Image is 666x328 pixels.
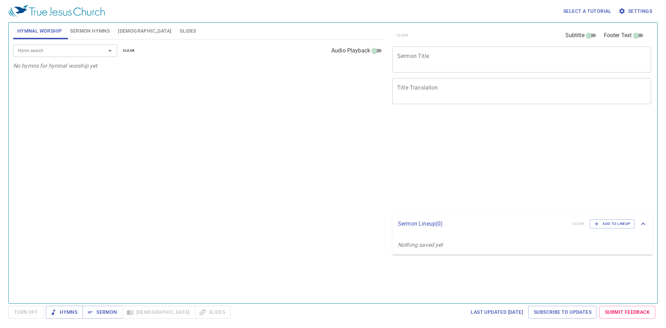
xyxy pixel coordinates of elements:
[119,47,139,55] button: clear
[398,220,567,228] p: Sermon Lineup ( 0 )
[180,27,196,35] span: Slides
[70,27,110,35] span: Sermon Hymns
[561,5,614,18] button: Select a tutorial
[51,308,77,317] span: Hymns
[565,31,584,40] span: Subtitle
[605,308,650,317] span: Submit Feedback
[88,308,117,317] span: Sermon
[390,111,600,210] iframe: from-child
[528,306,597,319] a: Subscribe to Updates
[590,219,635,228] button: Add to Lineup
[118,27,171,35] span: [DEMOGRAPHIC_DATA]
[83,306,122,319] button: Sermon
[46,306,83,319] button: Hymns
[599,306,655,319] a: Submit Feedback
[105,46,115,56] button: Open
[17,27,62,35] span: Hymnal Worship
[620,7,652,16] span: Settings
[123,48,135,54] span: clear
[468,306,526,319] a: Last updated [DATE]
[13,62,97,69] i: No hymns for hymnal worship yet
[8,5,105,17] img: True Jesus Church
[392,212,653,235] div: Sermon Lineup(0)clearAdd to Lineup
[331,47,370,55] span: Audio Playback
[594,221,630,227] span: Add to Lineup
[563,7,612,16] span: Select a tutorial
[604,31,632,40] span: Footer Text
[617,5,655,18] button: Settings
[471,308,523,317] span: Last updated [DATE]
[534,308,591,317] span: Subscribe to Updates
[398,242,443,248] i: Nothing saved yet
